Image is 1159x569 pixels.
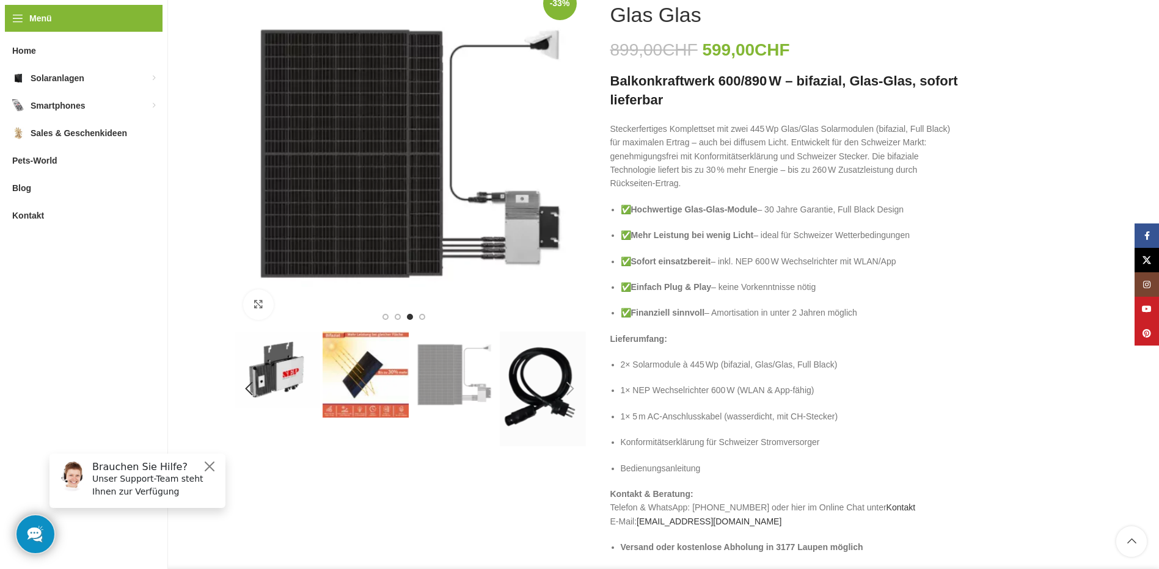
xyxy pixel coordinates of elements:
strong: Finanziell sinnvoll [631,308,705,317]
strong: Lieferumfang: [610,334,667,344]
p: 2× Solarmodule à 445 Wp (bifazial, Glas/Glas, Full Black) [621,358,962,371]
div: 5 / 6 [410,332,499,418]
button: Close [163,15,177,30]
a: X Social Link [1135,248,1159,272]
div: Previous slide [234,374,265,404]
h6: Brauchen Sie Hilfe? [53,17,178,29]
span: Smartphones [31,95,85,117]
a: Facebook Social Link [1135,223,1159,248]
strong: Balkonkraftwerk 600/890 W – bifazial, Glas-Glas, sofort lieferbar [610,73,958,107]
strong: Hochwertige Glas-Glas-Module [631,205,758,214]
p: Unser Support-Team steht Ihnen zur Verfügung [53,29,178,54]
span: Home [12,40,36,62]
img: Solaranlagen [12,72,24,84]
div: 4 / 6 [321,332,410,418]
bdi: 599,00 [702,40,789,59]
span: Solaranlagen [31,67,84,89]
a: Instagram Social Link [1135,272,1159,297]
span: CHF [755,40,790,59]
img: Nep600 Wechselrichter [234,332,320,408]
li: Go to slide 3 [382,314,389,320]
span: Kontakt [12,205,44,227]
p: Steckerfertiges Komplettset mit zwei 445 Wp Glas/Glas Solarmodulen (bifazial, Full Black) für max... [610,122,962,190]
img: Sales & Geschenkideen [12,127,24,139]
a: YouTube Social Link [1135,297,1159,321]
span: Blog [12,177,31,199]
bdi: 899,00 [610,40,698,59]
p: ✅ – ideal für Schweizer Wetterbedingungen [621,228,962,242]
p: ✅ – 30 Jahre Garantie, Full Black Design [621,203,962,216]
div: 6 / 6 [499,332,587,446]
span: Pets-World [12,150,57,172]
span: CHF [662,40,698,59]
li: Go to slide 5 [407,314,413,320]
span: Menü [29,12,52,25]
p: Telefon & WhatsApp: [PHONE_NUMBER] oder hier im Online Chat unter E-Mail: [610,487,962,528]
img: Smartphones [12,100,24,112]
strong: Kontakt & Beratung: [610,489,693,499]
img: Customer service [17,17,48,48]
p: ✅ – inkl. NEP 600 W Wechselrichter mit WLAN/App [621,255,962,268]
strong: Mehr Leistung bei wenig Licht [631,230,754,240]
strong: Versand oder kostenlose Abholung in 3177 Laupen möglich [621,542,863,552]
div: Next slide [555,374,586,404]
a: [EMAIL_ADDRESS][DOMAIN_NAME] [637,516,781,526]
a: Pinterest Social Link [1135,321,1159,346]
p: ✅ – keine Vorkenntnisse nötig [621,280,962,294]
p: 1× 5 m AC-Anschlusskabel (wasserdicht, mit CH-Stecker) [621,410,962,423]
a: Kontakt [887,502,915,512]
div: 3 / 6 [233,332,321,408]
p: Konformitätserklärung für Schweizer Stromversorger [621,435,962,449]
img: Balkonkraftwerk Anschluss an Nep600 [411,332,497,418]
li: Go to slide 4 [395,314,401,320]
strong: Sofort einsatzbereit [631,256,711,266]
img: Balkonkraftwerk 600/890 Watt bificial Glas Glas – Bild 4 [323,332,409,418]
span: Sales & Geschenkideen [31,122,127,144]
p: Bedienungsanleitung [621,462,962,475]
p: 1× NEP Wechselrichter 600 W (WLAN & App-fähig) [621,383,962,397]
a: Scroll to top button [1116,526,1147,557]
li: Go to slide 6 [419,314,425,320]
strong: Einfach Plug & Play [631,282,711,292]
p: ✅ – Amortisation in unter 2 Jahren möglich [621,306,962,319]
img: Anschlusskabel Wechselrichter [500,332,586,446]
